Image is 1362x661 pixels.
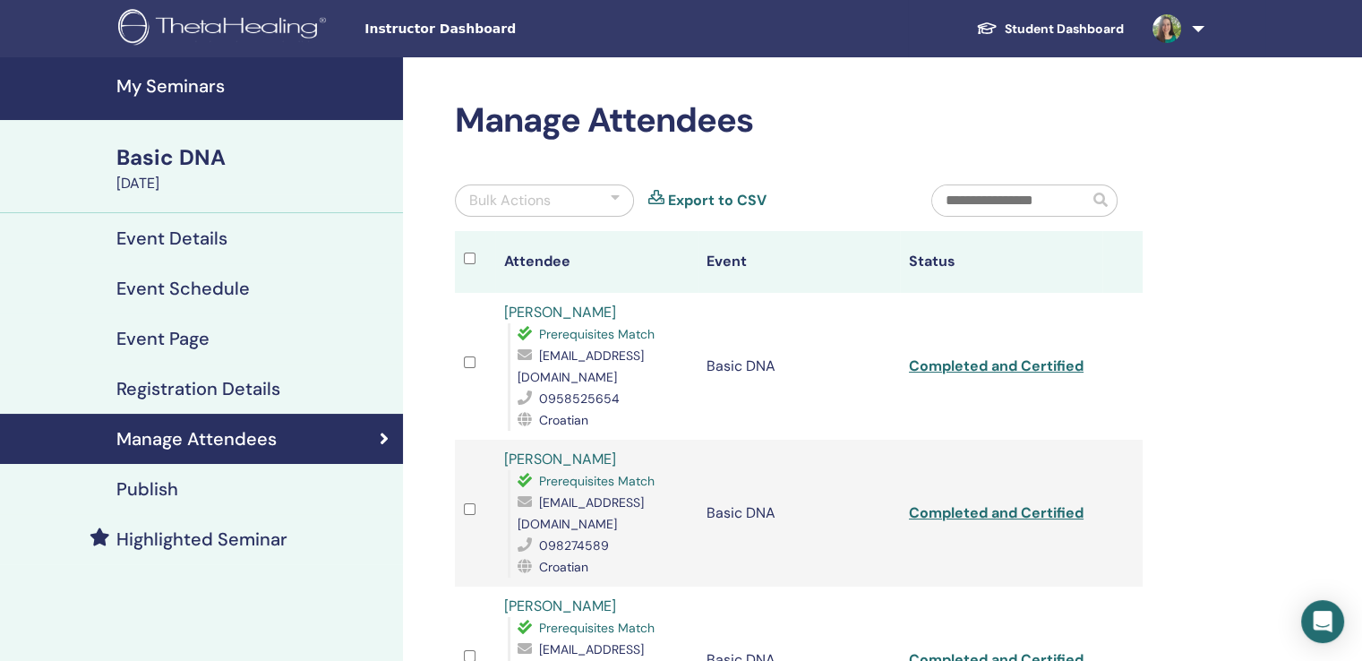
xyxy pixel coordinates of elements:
h4: Manage Attendees [116,428,277,450]
th: Attendee [495,231,698,293]
a: Student Dashboard [962,13,1138,46]
h4: My Seminars [116,75,392,97]
h4: Registration Details [116,378,280,399]
img: graduation-cap-white.svg [976,21,998,36]
div: Basic DNA [116,142,392,173]
span: Croatian [539,412,588,428]
a: Basic DNA[DATE] [106,142,403,194]
h4: Event Details [116,227,227,249]
div: [DATE] [116,173,392,194]
img: logo.png [118,9,332,49]
h4: Highlighted Seminar [116,528,287,550]
h2: Manage Attendees [455,100,1143,142]
div: Bulk Actions [469,190,551,211]
td: Basic DNA [698,293,900,440]
span: Instructor Dashboard [364,20,633,39]
td: Basic DNA [698,440,900,587]
span: Croatian [539,559,588,575]
span: [EMAIL_ADDRESS][DOMAIN_NAME] [518,494,644,532]
span: 098274589 [539,537,609,554]
div: Open Intercom Messenger [1301,600,1344,643]
span: Prerequisites Match [539,473,655,489]
span: Prerequisites Match [539,620,655,636]
h4: Event Schedule [116,278,250,299]
a: [PERSON_NAME] [504,303,616,322]
img: default.jpg [1152,14,1181,43]
h4: Publish [116,478,178,500]
span: 0958525654 [539,391,620,407]
a: [PERSON_NAME] [504,597,616,615]
th: Event [698,231,900,293]
a: Completed and Certified [909,503,1084,522]
th: Status [900,231,1102,293]
a: Completed and Certified [909,356,1084,375]
a: Export to CSV [668,190,767,211]
a: [PERSON_NAME] [504,450,616,468]
h4: Event Page [116,328,210,349]
span: [EMAIL_ADDRESS][DOMAIN_NAME] [518,348,644,385]
span: Prerequisites Match [539,326,655,342]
